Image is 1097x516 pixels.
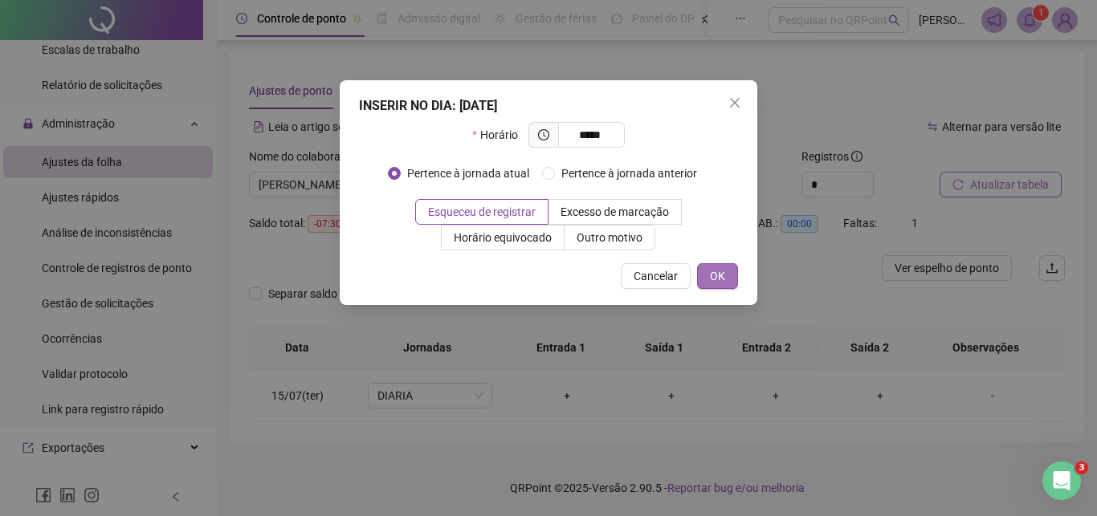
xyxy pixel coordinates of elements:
span: Outro motivo [577,231,642,244]
span: Cancelar [634,267,678,285]
button: Close [722,90,748,116]
button: Cancelar [621,263,691,289]
span: close [728,96,741,109]
span: clock-circle [538,129,549,140]
span: Excesso de marcação [561,205,669,218]
iframe: Intercom live chat [1042,461,1081,500]
span: 3 [1075,461,1088,474]
span: Horário equivocado [454,231,552,244]
span: Esqueceu de registrar [428,205,536,218]
span: Pertence à jornada anterior [555,165,703,182]
span: OK [710,267,725,285]
div: INSERIR NO DIA : [DATE] [359,96,738,116]
span: Pertence à jornada atual [401,165,536,182]
button: OK [697,263,738,289]
label: Horário [472,122,528,148]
